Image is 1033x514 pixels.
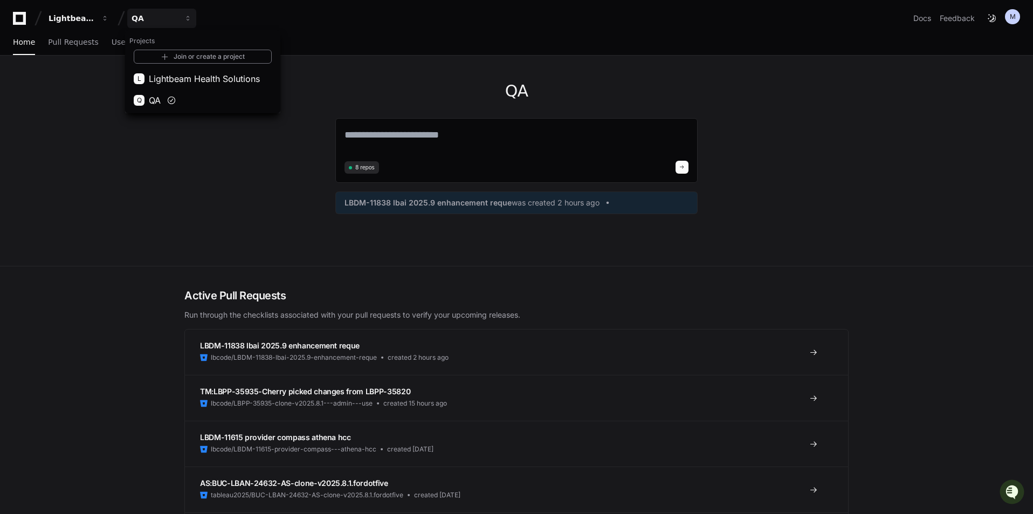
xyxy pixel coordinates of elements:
img: Matt Kasner [11,163,28,181]
div: Lightbeam Health [125,30,280,113]
span: lbcode/LBDM-11615-provider-compass---athena-hcc [211,445,376,454]
a: LBDM-11838 lbai 2025.9 enhancement requewas created 2 hours ago [345,197,688,208]
span: created 15 hours ago [383,399,447,408]
button: See all [167,115,196,128]
span: 8 repos [355,163,375,172]
a: LBDM-11838 lbai 2025.9 enhancement requelbcode/LBDM-11838-lbai-2025.9-enhancement-requecreated 2 ... [185,330,848,375]
span: • [89,145,93,153]
span: LBDM-11838 lbai 2025.9 enhancement reque [200,341,360,350]
div: L [134,73,144,84]
button: Start new chat [183,84,196,97]
span: lbcode/LBPP-35935-clone-v2025.8.1---admin---use [211,399,373,408]
a: AS:BUC-LBAN-24632-AS-clone-v2025.8.1.fordotfivetableau2025/BUC-LBAN-24632-AS-clone-v2025.8.1.ford... [185,467,848,512]
div: We're offline, but we'll be back soon! [49,91,168,100]
a: Pull Requests [48,30,98,55]
span: [PERSON_NAME] [33,174,87,182]
span: was created 2 hours ago [512,197,600,208]
img: 8294786374016_798e290d9caffa94fd1d_72.jpg [23,80,42,100]
span: created [DATE] [387,445,433,454]
span: lbcode/LBDM-11838-lbai-2025.9-enhancement-reque [211,353,377,362]
a: LBDM-11615 provider compass athena hcclbcode/LBDM-11615-provider-compass---athena-hcccreated [DATE] [185,421,848,467]
span: LBDM-11615 provider compass athena hcc [200,433,351,442]
a: Powered byPylon [76,197,130,206]
div: Past conversations [11,118,72,126]
h1: QA [335,81,698,101]
span: QA [149,94,161,107]
img: 1756235613930-3d25f9e4-fa56-45dd-b3ad-e072dfbd1548 [22,145,30,154]
span: [DATE] [95,145,118,153]
span: created [DATE] [414,491,460,499]
span: Lightbeam Health Solutions [149,72,260,85]
button: M [1005,9,1020,24]
a: TM:LBPP-35935-Cherry picked changes from LBPP-35820lbcode/LBPP-35935-clone-v2025.8.1---admin---us... [185,375,848,421]
a: Join or create a project [134,50,272,64]
div: Welcome [11,43,196,60]
span: LBDM-11838 lbai 2025.9 enhancement reque [345,197,512,208]
h2: Active Pull Requests [184,288,849,303]
div: Start new chat [49,80,177,91]
p: Run through the checklists associated with your pull requests to verify your upcoming releases. [184,310,849,320]
img: PlayerZero [11,11,32,32]
a: Home [13,30,35,55]
a: Users [112,30,133,55]
button: Feedback [940,13,975,24]
img: Robert Klasen [11,134,28,159]
h1: Projects [125,32,280,50]
h1: M [1010,12,1016,21]
button: Lightbeam Health [44,9,113,28]
span: tableau2025/BUC-LBAN-24632-AS-clone-v2025.8.1.fordotfive [211,491,403,499]
span: Home [13,39,35,45]
span: [PERSON_NAME] [33,145,87,153]
iframe: Open customer support [998,478,1028,508]
span: Pull Requests [48,39,98,45]
span: • [89,174,93,182]
span: AS:BUC-LBAN-24632-AS-clone-v2025.8.1.fordotfive [200,478,388,488]
span: created 2 hours ago [388,353,449,362]
div: Q [134,95,144,106]
button: QA [127,9,196,28]
span: Users [112,39,133,45]
div: QA [132,13,178,24]
span: [DATE] [95,174,118,182]
span: Pylon [107,198,130,206]
img: 1756235613930-3d25f9e4-fa56-45dd-b3ad-e072dfbd1548 [11,80,30,100]
div: Lightbeam Health [49,13,95,24]
a: Docs [913,13,931,24]
img: 1756235613930-3d25f9e4-fa56-45dd-b3ad-e072dfbd1548 [22,174,30,183]
span: TM:LBPP-35935-Cherry picked changes from LBPP-35820 [200,387,410,396]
